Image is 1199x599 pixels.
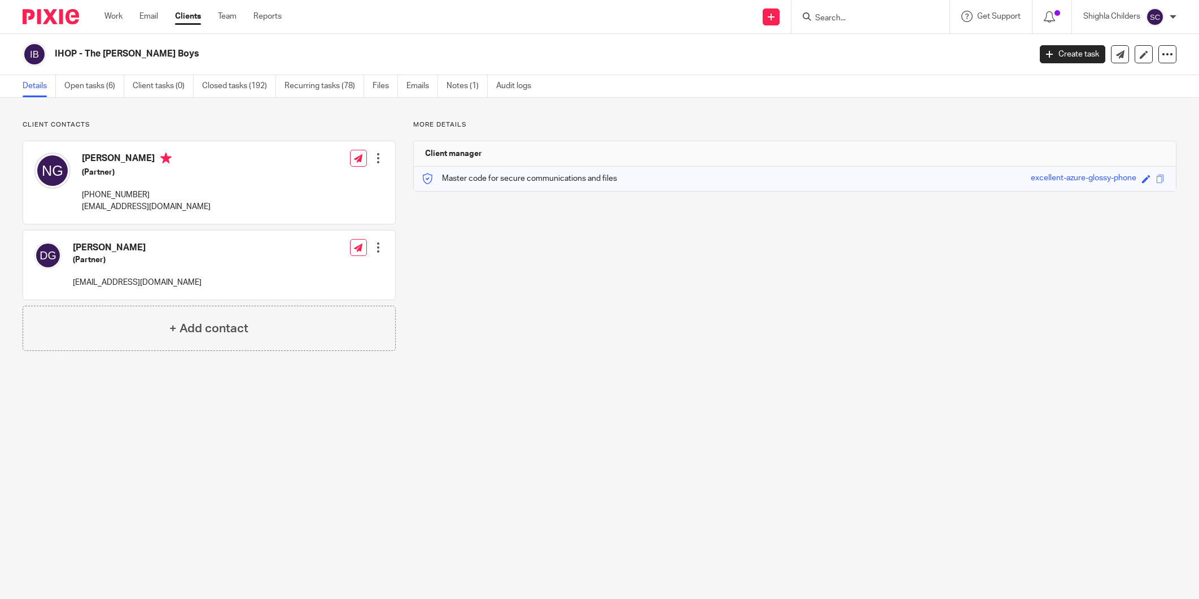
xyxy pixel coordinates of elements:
h4: + Add contact [169,320,248,337]
p: [EMAIL_ADDRESS][DOMAIN_NAME] [82,201,211,212]
input: Search [814,14,916,24]
a: Emails [406,75,438,97]
span: Edit code [1142,175,1150,183]
h4: [PERSON_NAME] [82,153,211,167]
span: Copy to clipboard [1156,175,1165,183]
p: More details [413,120,1176,129]
h3: Client manager [425,148,482,159]
a: Client tasks (0) [133,75,194,97]
h5: (Partner) [82,167,211,178]
a: Recurring tasks (78) [285,75,364,97]
p: Client contacts [23,120,396,129]
a: Clients [175,11,201,22]
img: svg%3E [23,42,46,66]
i: Primary [160,153,172,164]
img: svg%3E [34,242,62,269]
p: [EMAIL_ADDRESS][DOMAIN_NAME] [73,277,202,288]
p: [PHONE_NUMBER] [82,189,211,201]
a: Send new email [1111,45,1129,63]
a: Audit logs [496,75,540,97]
img: Pixie [23,9,79,24]
a: Open tasks (6) [64,75,124,97]
a: Team [218,11,237,22]
h2: IHOP - The [PERSON_NAME] Boys [55,48,829,60]
span: Get Support [977,12,1021,20]
a: Closed tasks (192) [202,75,276,97]
a: Work [104,11,122,22]
p: Shighla Childers [1083,11,1140,22]
a: Email [139,11,158,22]
h5: (Partner) [73,254,202,266]
a: Files [373,75,398,97]
a: Create task [1040,45,1105,63]
img: svg%3E [34,153,71,189]
img: svg%3E [1146,8,1164,26]
a: Reports [253,11,282,22]
a: Notes (1) [447,75,488,97]
p: Master code for secure communications and files [422,173,617,184]
a: Details [23,75,56,97]
div: excellent-azure-glossy-phone [1031,172,1136,185]
h4: [PERSON_NAME] [73,242,202,254]
a: Edit client [1135,45,1153,63]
